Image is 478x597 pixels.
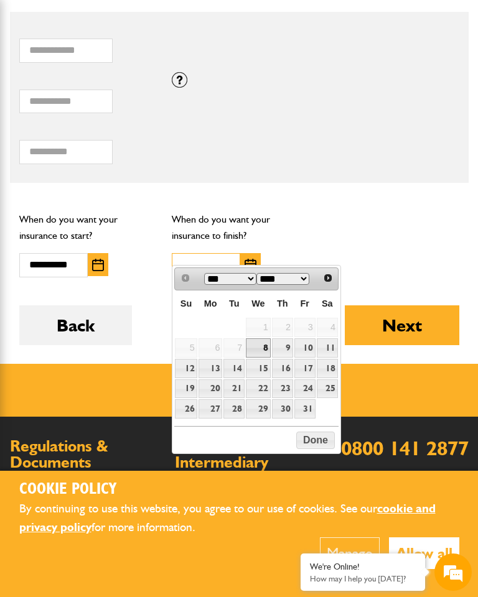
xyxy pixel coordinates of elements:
span: Next [323,273,333,283]
button: Next [345,305,459,345]
a: 27 [199,399,223,419]
p: When do you want your insurance to finish? [172,211,306,243]
a: 13 [199,359,223,378]
a: 17 [294,359,316,378]
span: Friday [301,298,309,308]
a: 31 [294,399,316,419]
h2: Regulations & Documents [10,438,156,470]
input: Enter your last name [16,115,227,142]
a: 14 [223,359,245,378]
button: Manage [320,537,380,569]
div: We're Online! [310,562,416,572]
h2: Cookie Policy [19,480,459,499]
input: Enter your email address [16,152,227,179]
p: How may I help you today? [310,574,416,583]
img: Choose date [92,259,104,271]
button: Done [296,432,334,449]
h2: Broker & Intermediary [175,438,321,470]
button: Allow all [389,537,459,569]
p: When do you want your insurance to start? [19,211,154,243]
a: 21 [223,379,245,399]
img: Choose date [245,259,256,271]
a: 23 [272,379,293,399]
div: Minimize live chat window [204,6,234,36]
a: 0800 141 2877 [341,436,469,460]
a: 24 [294,379,316,399]
span: Sunday [180,298,192,308]
a: Next [319,269,337,287]
p: By continuing to use this website, you agree to our use of cookies. See our for more information. [19,499,459,537]
a: 12 [175,359,197,378]
em: Start Chat [169,383,226,400]
input: Enter your phone number [16,188,227,216]
span: Thursday [277,298,288,308]
span: Wednesday [251,298,265,308]
a: 18 [317,359,338,378]
button: Back [19,305,132,345]
a: 20 [199,379,223,399]
span: Saturday [322,298,333,308]
a: 29 [246,399,270,419]
a: 15 [246,359,270,378]
a: 26 [175,399,197,419]
a: 25 [317,379,338,399]
a: 22 [246,379,270,399]
span: Tuesday [229,298,240,308]
span: Monday [204,298,217,308]
a: 11 [317,338,338,358]
div: Chat with us now [65,70,209,86]
textarea: Type your message and hit 'Enter' [16,225,227,373]
a: 28 [223,399,245,419]
a: 19 [175,379,197,399]
a: 16 [272,359,293,378]
a: 9 [272,338,293,358]
a: 30 [272,399,293,419]
a: 10 [294,338,316,358]
a: 8 [246,338,270,358]
img: d_20077148190_company_1631870298795_20077148190 [21,69,52,86]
